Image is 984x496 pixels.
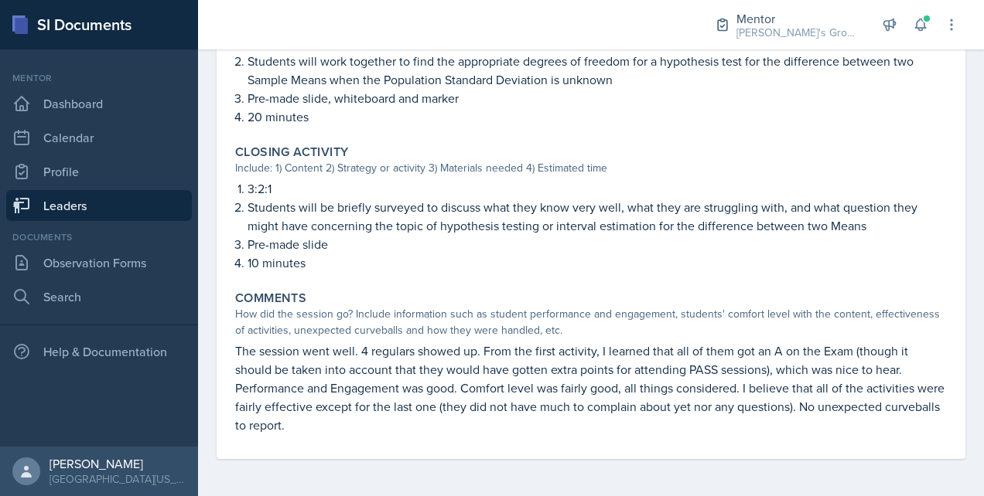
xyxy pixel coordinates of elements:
[6,230,192,244] div: Documents
[6,156,192,187] a: Profile
[248,253,947,272] p: 10 minutes
[6,281,192,312] a: Search
[736,9,860,28] div: Mentor
[6,88,192,119] a: Dashboard
[248,198,947,235] p: Students will be briefly surveyed to discuss what they know very well, what they are struggling w...
[235,290,306,306] label: Comments
[6,71,192,85] div: Mentor
[6,247,192,278] a: Observation Forms
[235,341,947,434] p: The session went well. 4 regulars showed up. From the first activity, I learned that all of them ...
[6,122,192,153] a: Calendar
[248,52,947,89] p: Students will work together to find the appropriate degrees of freedom for a hypothesis test for ...
[235,160,947,176] div: Include: 1) Content 2) Strategy or activity 3) Materials needed 4) Estimated time
[248,89,947,107] p: Pre-made slide, whiteboard and marker
[248,179,947,198] p: 3:2:1
[235,144,348,160] label: Closing Activity
[50,471,186,487] div: [GEOGRAPHIC_DATA][US_STATE] in [GEOGRAPHIC_DATA]
[248,235,947,253] p: Pre-made slide
[248,107,947,126] p: 20 minutes
[736,25,860,41] div: [PERSON_NAME]'s Group / Fall 2025
[6,336,192,367] div: Help & Documentation
[50,456,186,471] div: [PERSON_NAME]
[235,306,947,338] div: How did the session go? Include information such as student performance and engagement, students'...
[6,190,192,221] a: Leaders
